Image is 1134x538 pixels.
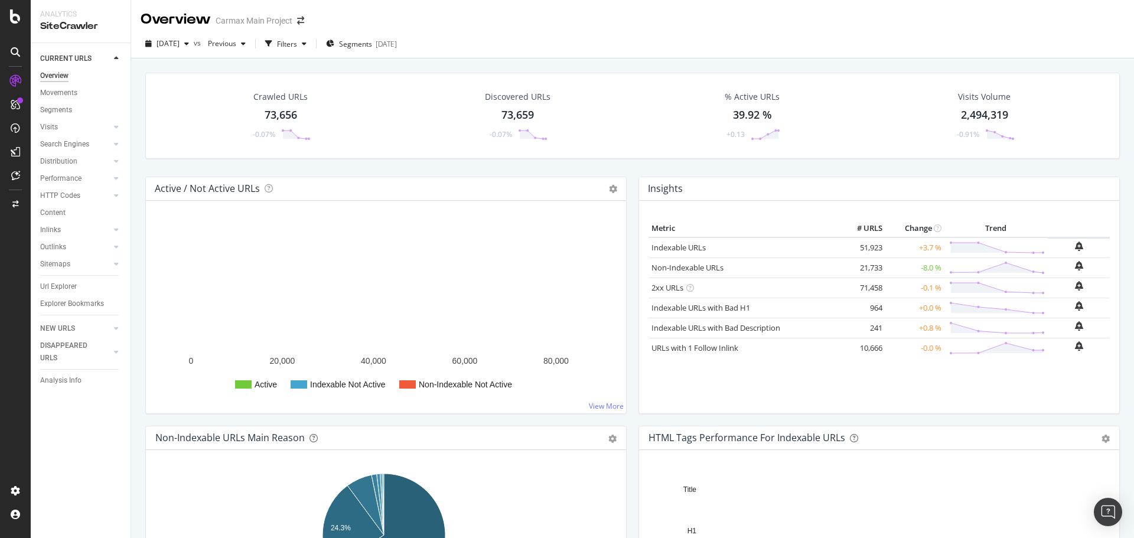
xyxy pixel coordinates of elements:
[838,220,885,237] th: # URLS
[40,340,110,364] a: DISAPPEARED URLS
[40,121,58,133] div: Visits
[683,485,697,494] text: Title
[419,380,512,389] text: Non-Indexable Not Active
[885,338,944,358] td: -0.0 %
[838,298,885,318] td: 964
[726,129,745,139] div: +0.13
[838,278,885,298] td: 71,458
[651,262,724,273] a: Non-Indexable URLs
[321,34,402,53] button: Segments[DATE]
[40,374,82,387] div: Analysis Info
[490,129,512,139] div: -0.07%
[1094,498,1122,526] div: Open Intercom Messenger
[961,107,1008,123] div: 2,494,319
[40,322,75,335] div: NEW URLS
[40,258,110,270] a: Sitemaps
[838,318,885,338] td: 241
[40,224,110,236] a: Inlinks
[40,241,110,253] a: Outlinks
[838,257,885,278] td: 21,733
[253,129,275,139] div: -0.07%
[40,155,77,168] div: Distribution
[885,278,944,298] td: -0.1 %
[649,432,845,444] div: HTML Tags Performance for Indexable URLs
[40,241,66,253] div: Outlinks
[194,38,203,48] span: vs
[1075,341,1083,351] div: bell-plus
[649,220,838,237] th: Metric
[885,318,944,338] td: +0.8 %
[1075,301,1083,311] div: bell-plus
[40,172,110,185] a: Performance
[687,527,697,535] text: H1
[339,39,372,49] span: Segments
[40,258,70,270] div: Sitemaps
[651,322,780,333] a: Indexable URLs with Bad Description
[40,190,80,202] div: HTTP Codes
[944,220,1048,237] th: Trend
[838,338,885,358] td: 10,666
[331,524,351,532] text: 24.3%
[958,91,1011,103] div: Visits Volume
[40,281,122,293] a: Url Explorer
[40,281,77,293] div: Url Explorer
[270,356,295,366] text: 20,000
[361,356,386,366] text: 40,000
[651,282,683,293] a: 2xx URLs
[40,207,66,219] div: Content
[255,380,277,389] text: Active
[838,237,885,258] td: 51,923
[40,121,110,133] a: Visits
[452,356,478,366] text: 60,000
[609,185,617,193] i: Options
[265,107,297,123] div: 73,656
[40,224,61,236] div: Inlinks
[297,17,304,25] div: arrow-right-arrow-left
[253,91,308,103] div: Crawled URLs
[1075,321,1083,331] div: bell-plus
[40,9,121,19] div: Analytics
[733,107,772,123] div: 39.92 %
[376,39,397,49] div: [DATE]
[543,356,569,366] text: 80,000
[277,39,297,49] div: Filters
[203,34,250,53] button: Previous
[40,87,77,99] div: Movements
[957,129,979,139] div: -0.91%
[40,298,122,310] a: Explorer Bookmarks
[1075,261,1083,270] div: bell-plus
[885,298,944,318] td: +0.0 %
[725,91,780,103] div: % Active URLs
[155,220,612,404] svg: A chart.
[40,155,110,168] a: Distribution
[648,181,683,197] h4: Insights
[651,302,750,313] a: Indexable URLs with Bad H1
[40,53,92,65] div: CURRENT URLS
[40,53,110,65] a: CURRENT URLS
[885,237,944,258] td: +3.7 %
[141,34,194,53] button: [DATE]
[40,340,100,364] div: DISAPPEARED URLS
[40,87,122,99] a: Movements
[157,38,180,48] span: 2025 Oct. 7th
[40,104,122,116] a: Segments
[310,380,386,389] text: Indexable Not Active
[501,107,534,123] div: 73,659
[155,432,305,444] div: Non-Indexable URLs Main Reason
[651,343,738,353] a: URLs with 1 Follow Inlink
[1075,242,1083,251] div: bell-plus
[40,298,104,310] div: Explorer Bookmarks
[40,172,82,185] div: Performance
[40,104,72,116] div: Segments
[485,91,550,103] div: Discovered URLs
[589,401,624,411] a: View More
[608,435,617,443] div: gear
[40,322,110,335] a: NEW URLS
[40,70,69,82] div: Overview
[40,138,89,151] div: Search Engines
[1102,435,1110,443] div: gear
[1075,281,1083,291] div: bell-plus
[260,34,311,53] button: Filters
[885,220,944,237] th: Change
